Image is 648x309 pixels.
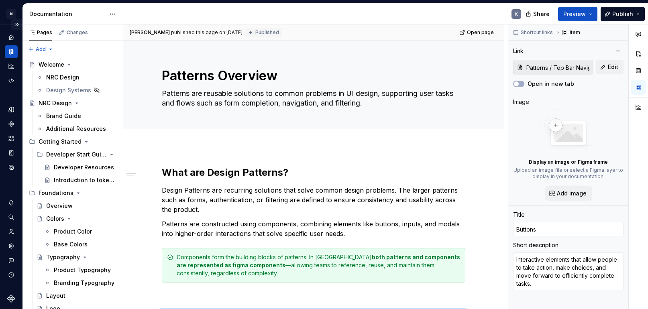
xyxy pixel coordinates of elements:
[33,84,120,97] a: Design Systems
[601,7,645,21] button: Publish
[46,112,81,120] div: Brand Guide
[54,266,111,274] div: Product Typography
[522,7,555,21] button: Share
[5,196,18,209] button: Notifications
[160,87,464,110] textarea: Patterns are reusable solutions to common problems in UI design, supporting user tasks and flows ...
[41,161,120,174] a: Developer Resources
[5,254,18,267] button: Contact support
[5,45,18,58] a: Documentation
[33,199,120,212] a: Overview
[54,176,115,184] div: Introduction to tokens
[162,166,465,179] h2: What are Design Patterns?
[5,74,18,87] a: Code automation
[26,44,56,55] button: Add
[33,212,120,225] a: Colors
[46,150,107,159] div: Developer Start Guide
[177,253,460,277] div: Components form the building blocks of patterns. In [GEOGRAPHIC_DATA] —allowing teams to referenc...
[5,132,18,145] a: Assets
[612,10,633,18] span: Publish
[160,66,464,85] textarea: Patterns Overview
[33,289,120,302] a: Layout
[41,225,120,238] a: Product Color
[67,29,88,36] div: Changes
[521,29,553,36] span: Shortcut links
[33,251,120,264] a: Typography
[39,61,64,69] div: Welcome
[46,202,73,210] div: Overview
[513,167,624,180] p: Upload an image file or select a Figma layer to display in your documentation.
[457,27,497,38] a: Open page
[33,71,120,84] a: NRC Design
[46,73,79,81] div: NRC Design
[5,161,18,174] div: Data sources
[33,148,120,161] div: Developer Start Guide
[33,110,120,122] a: Brand Guide
[46,215,64,223] div: Colors
[513,47,524,55] div: Link
[171,29,242,36] div: published this page on [DATE]
[130,29,170,36] span: [PERSON_NAME]
[513,241,558,249] div: Short description
[5,211,18,224] button: Search ⌘K
[162,185,465,214] p: Design Patterns are recurring solutions that solve common design problems. The larger patterns su...
[39,189,73,197] div: Foundations
[515,11,518,17] div: K
[5,225,18,238] a: Invite team
[39,138,82,146] div: Getting Started
[5,31,18,44] a: Home
[558,7,597,21] button: Preview
[513,222,624,236] input: Add title
[545,186,592,201] button: Add image
[46,292,65,300] div: Layout
[528,80,574,88] label: Open in new tab
[513,98,529,106] div: Image
[41,174,120,187] a: Introduction to tokens
[33,122,120,135] a: Additional Resources
[39,99,72,107] div: NRC Design
[513,252,624,291] textarea: Interactive elements that allow people to take action, make choices, and move forward to efficien...
[529,159,608,165] p: Display an image or Figma frame
[5,60,18,73] a: Analytics
[5,240,18,252] a: Settings
[7,295,15,303] svg: Supernova Logo
[54,228,92,236] div: Product Color
[29,10,105,18] div: Documentation
[596,60,624,74] button: Edit
[5,118,18,130] a: Components
[54,279,114,287] div: Branding Typography
[563,10,586,18] span: Preview
[5,146,18,159] a: Storybook stories
[26,187,120,199] div: Foundations
[46,253,80,261] div: Typography
[36,46,46,53] span: Add
[46,86,91,94] div: Design Systems
[608,63,618,71] span: Edit
[162,219,465,238] p: Patterns are constructed using components, combining elements like buttons, inputs, and modals in...
[255,29,279,36] span: Published
[54,240,88,248] div: Base Colors
[26,58,120,71] a: Welcome
[467,29,494,36] span: Open page
[511,27,556,38] button: Shortcut links
[11,19,22,30] button: Expand sidebar
[5,103,18,116] a: Design tokens
[2,5,21,22] button: N
[533,10,550,18] span: Share
[26,135,120,148] div: Getting Started
[41,238,120,251] a: Base Colors
[26,97,120,110] a: NRC Design
[41,264,120,276] a: Product Typography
